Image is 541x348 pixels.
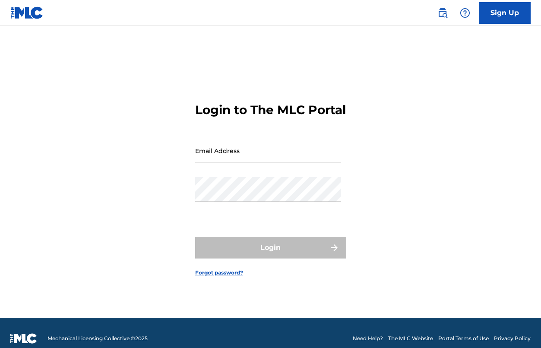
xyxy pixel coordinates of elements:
a: Forgot password? [195,269,243,277]
iframe: Chat Widget [498,306,541,348]
img: search [437,8,448,18]
a: Privacy Policy [494,335,531,342]
img: MLC Logo [10,6,44,19]
img: logo [10,333,37,344]
a: Public Search [434,4,451,22]
a: Sign Up [479,2,531,24]
span: Mechanical Licensing Collective © 2025 [47,335,148,342]
a: Portal Terms of Use [438,335,489,342]
div: Help [456,4,474,22]
a: Need Help? [353,335,383,342]
img: help [460,8,470,18]
h3: Login to The MLC Portal [195,102,346,118]
a: The MLC Website [388,335,433,342]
